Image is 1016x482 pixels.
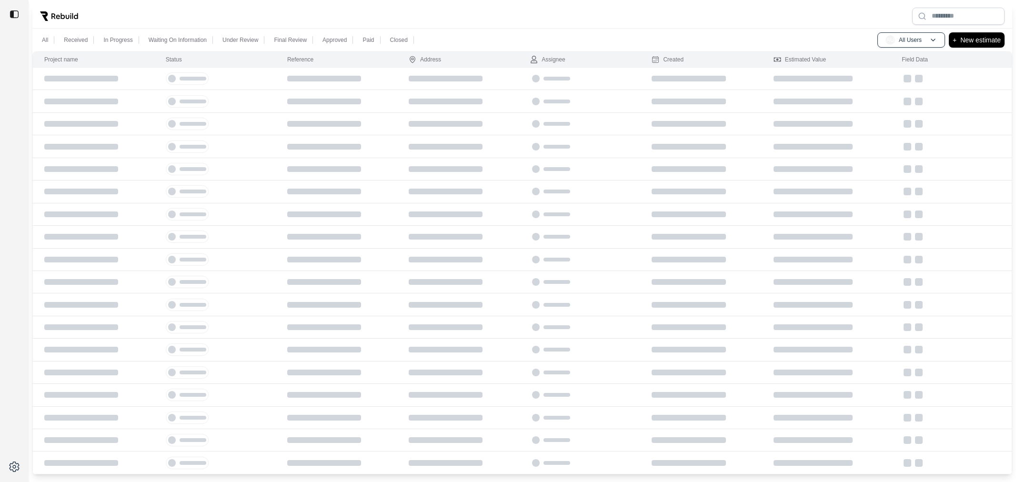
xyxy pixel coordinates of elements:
[652,56,684,63] div: Created
[899,36,922,44] p: All Users
[42,36,48,44] p: All
[64,36,88,44] p: Received
[877,32,945,48] button: AUAll Users
[274,36,307,44] p: Final Review
[960,34,1001,46] p: New estimate
[322,36,347,44] p: Approved
[902,56,928,63] div: Field Data
[409,56,441,63] div: Address
[149,36,207,44] p: Waiting On Information
[953,34,956,46] p: +
[44,56,78,63] div: Project name
[774,56,826,63] div: Estimated Value
[222,36,258,44] p: Under Review
[10,10,19,19] img: toggle sidebar
[40,11,78,21] img: Rebuild
[390,36,408,44] p: Closed
[949,32,1005,48] button: +New estimate
[166,56,182,63] div: Status
[530,56,565,63] div: Assignee
[287,56,313,63] div: Reference
[885,35,895,45] span: AU
[362,36,374,44] p: Paid
[103,36,132,44] p: In Progress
